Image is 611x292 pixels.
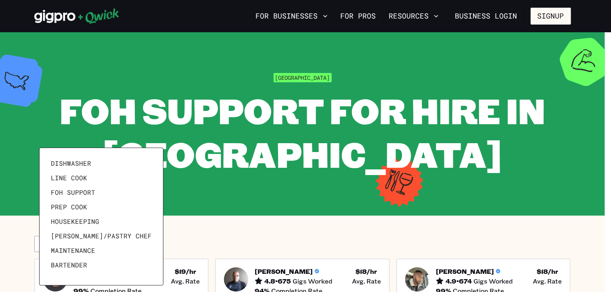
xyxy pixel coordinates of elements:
[51,203,87,211] span: Prep Cook
[51,217,99,225] span: Housekeeping
[51,188,95,196] span: FOH Support
[51,261,87,269] span: Bartender
[51,174,87,182] span: Line Cook
[48,156,155,277] ul: View different position
[51,275,79,284] span: Barback
[51,232,152,240] span: [PERSON_NAME]/Pastry Chef
[51,246,95,254] span: Maintenance
[51,159,91,167] span: Dishwasher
